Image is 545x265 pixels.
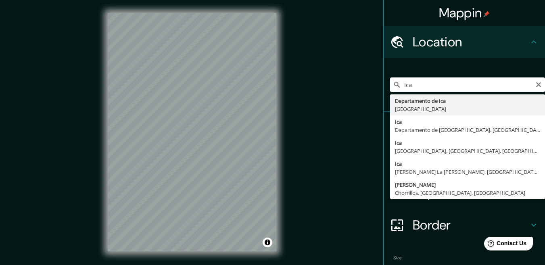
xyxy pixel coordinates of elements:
[395,160,540,168] div: Ica
[395,147,540,155] div: [GEOGRAPHIC_DATA], [GEOGRAPHIC_DATA], [GEOGRAPHIC_DATA]
[395,126,540,134] div: Departamento de [GEOGRAPHIC_DATA], [GEOGRAPHIC_DATA]
[393,255,402,261] label: Size
[439,5,490,21] h4: Mappin
[413,185,529,201] h4: Layout
[473,234,536,256] iframe: Help widget launcher
[413,217,529,233] h4: Border
[395,139,540,147] div: Ica
[395,97,540,105] div: Departamento de Ica
[384,177,545,209] div: Layout
[395,181,540,189] div: [PERSON_NAME]
[395,118,540,126] div: Ica
[535,80,542,88] button: Clear
[263,238,272,247] button: Toggle attribution
[384,209,545,241] div: Border
[395,168,540,176] div: [PERSON_NAME] La [PERSON_NAME], [GEOGRAPHIC_DATA], [GEOGRAPHIC_DATA]
[483,11,490,17] img: pin-icon.png
[384,144,545,177] div: Style
[395,189,540,197] div: Chorrillos, [GEOGRAPHIC_DATA], [GEOGRAPHIC_DATA]
[395,105,540,113] div: [GEOGRAPHIC_DATA]
[384,112,545,144] div: Pins
[413,34,529,50] h4: Location
[108,13,276,251] canvas: Map
[390,77,545,92] input: Pick your city or area
[384,26,545,58] div: Location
